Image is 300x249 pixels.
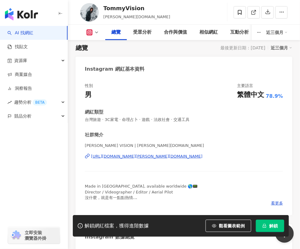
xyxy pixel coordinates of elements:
a: 找貼文 [7,44,28,50]
div: Instagram 數據總覽 [85,234,135,240]
div: 最後更新日期：[DATE] [221,45,265,50]
div: 繁體中文 [237,90,264,100]
div: 總覽 [76,44,88,52]
div: TommyVision [103,4,170,12]
span: Made in [GEOGRAPHIC_DATA], available worldwide 🌎📟 Director / Videographer / Editor / Aerial Pilot... [85,184,198,205]
span: 看更多 [271,201,283,206]
span: [PERSON_NAME][DOMAIN_NAME] [103,15,170,19]
span: 立即安裝 瀏覽器外掛 [25,230,46,241]
a: [URL][DOMAIN_NAME][PERSON_NAME][DOMAIN_NAME] [85,154,283,159]
div: 近三個月 [266,27,288,37]
a: searchAI 找網紅 [7,30,33,36]
button: 觀看圖表範例 [206,220,251,232]
img: KOL Avatar [80,3,99,22]
img: logo [5,8,38,20]
div: 受眾分析 [133,29,152,36]
span: 台灣旅遊 · 3C家電 · 命理占卜 · 遊戲 · 法政社會 · 交通工具 [85,117,283,122]
span: [PERSON_NAME] VISION | [PERSON_NAME][DOMAIN_NAME] [85,143,283,148]
img: chrome extension [10,230,22,240]
div: 合作與價值 [164,29,187,36]
span: 解鎖 [269,223,278,228]
a: 商案媒合 [7,72,32,78]
div: 解鎖網紅檔案，獲得進階數據 [85,223,149,229]
div: 互動分析 [230,29,249,36]
div: [URL][DOMAIN_NAME][PERSON_NAME][DOMAIN_NAME] [91,154,202,159]
div: 社群簡介 [85,132,103,138]
div: 相似網紅 [199,29,218,36]
a: 洞察報告 [7,85,32,92]
div: 網紅類型 [85,109,103,115]
span: lock [262,224,267,228]
span: 觀看圖表範例 [219,223,245,228]
div: 近三個月 [271,44,292,52]
span: 趨勢分析 [14,95,47,109]
button: 解鎖 [256,220,284,232]
div: Instagram 網紅基本資料 [85,66,145,73]
div: 性別 [85,83,93,89]
div: 主要語言 [237,83,253,89]
div: 男 [85,90,92,100]
div: BETA [33,99,47,106]
a: chrome extension立即安裝 瀏覽器外掛 [8,227,60,244]
span: 競品分析 [14,109,31,123]
span: 資源庫 [14,54,27,68]
div: 總覽 [111,29,121,36]
span: 78.9% [266,93,283,100]
span: rise [7,100,12,105]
